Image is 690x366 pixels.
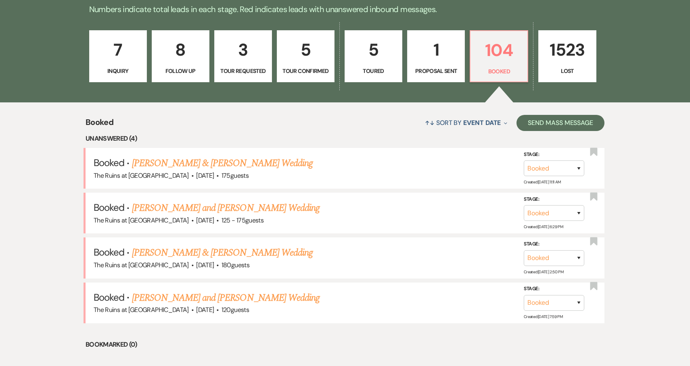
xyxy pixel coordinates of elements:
p: Toured [350,67,397,75]
a: [PERSON_NAME] & [PERSON_NAME] Wedding [132,156,313,171]
p: Tour Requested [220,67,267,75]
span: Booked [86,116,113,133]
a: [PERSON_NAME] & [PERSON_NAME] Wedding [132,245,313,260]
p: 1523 [544,36,591,63]
a: 104Booked [470,30,528,83]
span: Booked [94,156,124,169]
span: [DATE] [196,216,214,225]
p: 1 [412,36,460,63]
span: [DATE] [196,171,214,180]
span: Booked [94,246,124,258]
span: 180 guests [222,261,249,269]
p: 5 [282,36,329,63]
p: 104 [475,37,523,64]
a: 7Inquiry [89,30,147,83]
a: 1Proposal Sent [407,30,465,83]
button: Sort By Event Date [422,112,510,133]
span: [DATE] [196,261,214,269]
span: [DATE] [196,306,214,314]
p: 5 [350,36,397,63]
p: Inquiry [94,67,142,75]
p: 7 [94,36,142,63]
label: Stage: [524,195,584,204]
a: 3Tour Requested [214,30,272,83]
a: 1523Lost [538,30,596,83]
label: Stage: [524,240,584,249]
label: Stage: [524,150,584,159]
span: 125 - 175 guests [222,216,263,225]
span: The Ruins at [GEOGRAPHIC_DATA] [94,216,189,225]
span: ↑↓ [425,119,435,127]
span: Booked [94,291,124,304]
p: 8 [157,36,204,63]
a: 5Toured [345,30,402,83]
li: Unanswered (4) [86,133,604,144]
span: The Ruins at [GEOGRAPHIC_DATA] [94,261,189,269]
label: Stage: [524,285,584,293]
a: [PERSON_NAME] and [PERSON_NAME] Wedding [132,201,320,215]
button: Send Mass Message [516,115,604,131]
a: [PERSON_NAME] and [PERSON_NAME] Wedding [132,291,320,305]
span: Created: [DATE] 2:50 PM [524,269,563,274]
a: 5Tour Confirmed [277,30,335,83]
span: 120 guests [222,306,249,314]
span: Created: [DATE] 11:11 AM [524,179,560,185]
p: 3 [220,36,267,63]
p: Tour Confirmed [282,67,329,75]
p: Proposal Sent [412,67,460,75]
span: Created: [DATE] 6:29 PM [524,224,563,229]
span: Created: [DATE] 7:59 PM [524,314,562,319]
span: Booked [94,201,124,214]
a: 8Follow Up [152,30,209,83]
p: Follow Up [157,67,204,75]
li: Bookmarked (0) [86,339,604,350]
p: Lost [544,67,591,75]
span: 175 guests [222,171,249,180]
span: Event Date [463,119,501,127]
span: The Ruins at [GEOGRAPHIC_DATA] [94,306,189,314]
p: Booked [475,67,523,76]
span: The Ruins at [GEOGRAPHIC_DATA] [94,171,189,180]
p: Numbers indicate total leads in each stage. Red indicates leads with unanswered inbound messages. [54,3,636,16]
